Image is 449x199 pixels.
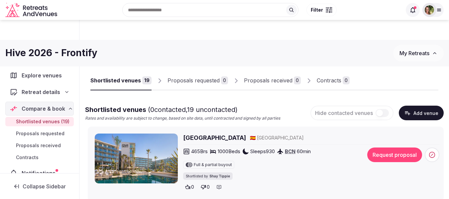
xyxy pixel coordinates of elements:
button: 🇪🇸 [250,135,256,141]
a: Proposals received0 [244,71,301,90]
span: Proposals requested [16,130,64,137]
button: Request proposal [367,148,422,162]
button: Collapse Sidebar [5,179,74,194]
button: 0 [199,182,212,192]
a: Shortlisted venues (19) [5,117,74,126]
div: 19 [142,76,152,84]
a: Proposals received [5,141,74,150]
h1: Hive 2026 - Frontify [5,47,97,59]
span: 0 [207,184,210,190]
a: Contracts0 [317,71,350,90]
a: Visit the homepage [5,3,58,18]
a: Proposals requested0 [168,71,228,90]
span: Explore venues [22,71,64,79]
span: Contracts [16,154,39,161]
span: Proposals received [16,142,61,149]
span: 1000 Beds [218,148,240,155]
span: Hide contacted venues [315,110,373,116]
span: 465 Brs [191,148,208,155]
div: 0 [221,76,228,84]
div: 0 [343,76,350,84]
span: [GEOGRAPHIC_DATA] [257,135,304,141]
span: Sleeps 930 [250,148,275,155]
div: 0 [294,76,301,84]
span: Shay Tippie [209,174,230,178]
span: 0 [191,184,194,190]
a: Explore venues [5,68,74,82]
span: 🇪🇸 [250,135,256,141]
a: BCN [285,148,295,154]
span: 60 min [297,148,311,155]
div: Shortlisted venues [90,76,141,84]
span: Compare & book [22,105,65,113]
button: 0 [183,182,196,192]
span: Filter [311,7,323,13]
span: Collapse Sidebar [23,183,66,190]
a: Notifications [5,166,74,180]
span: My Retreats [399,50,429,56]
a: Shortlisted venues19 [90,71,152,90]
a: Contracts [5,153,74,162]
img: Atzavara Hotel & Spa [95,134,178,183]
div: Shortlisted by [183,172,233,180]
svg: Retreats and Venues company logo [5,3,58,18]
span: Notifications [22,169,58,177]
span: Shortlisted venues (19) [16,118,69,125]
span: ( 0 contacted, 19 uncontacted) [148,106,238,114]
div: Contracts [317,76,341,84]
button: Filter [306,4,337,16]
a: [GEOGRAPHIC_DATA] [183,134,246,142]
div: Proposals received [244,76,292,84]
div: Proposals requested [168,76,220,84]
button: Add venue [399,106,444,120]
span: Shortlisted venues [85,106,238,114]
button: My Retreats [393,45,444,61]
img: Shay Tippie [425,5,434,15]
a: Proposals requested [5,129,74,138]
span: Full & partial buyout [194,163,232,167]
span: Retreat details [22,88,60,96]
p: Rates and availability are subject to change, based on site data, until contracted and signed by ... [85,116,280,121]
